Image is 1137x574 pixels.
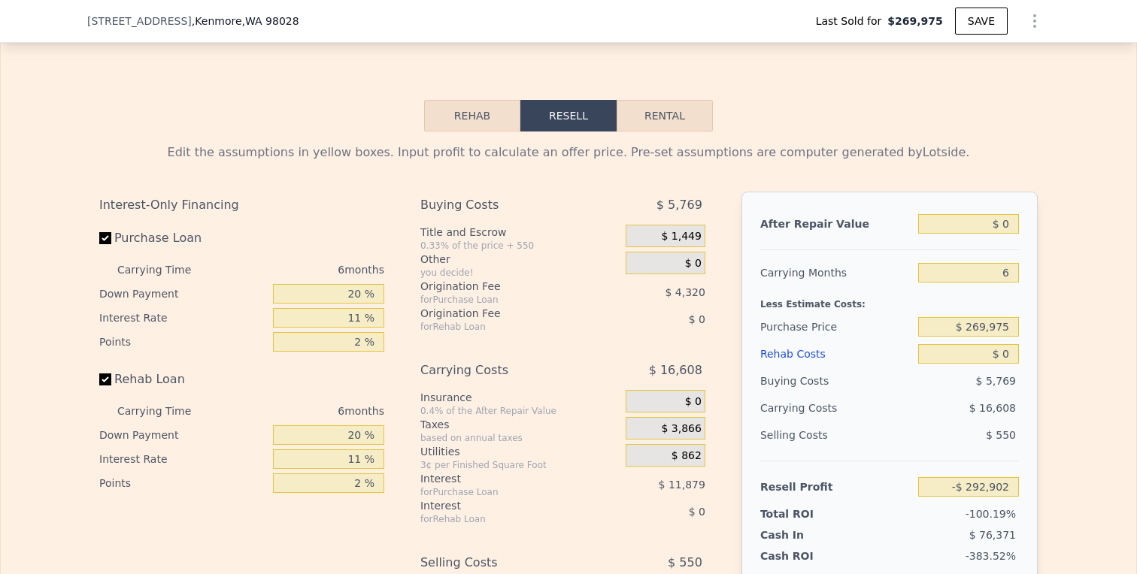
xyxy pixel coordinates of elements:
span: $ 1,449 [661,230,701,243]
input: Purchase Loan [99,232,111,244]
div: Origination Fee [420,279,588,294]
span: [STREET_ADDRESS] [87,14,192,29]
div: Carrying Months [760,259,912,286]
div: 6 months [221,258,384,282]
span: , Kenmore [192,14,299,29]
div: Down Payment [99,282,267,306]
div: Purchase Price [760,313,912,340]
div: Carrying Costs [760,394,854,421]
div: Rehab Costs [760,340,912,367]
div: After Repair Value [760,210,912,237]
span: $ 3,866 [661,422,701,436]
label: Rehab Loan [99,366,267,393]
div: for Purchase Loan [420,486,588,498]
div: Edit the assumptions in yellow boxes. Input profit to calculate an offer price. Pre-set assumptio... [99,143,1038,162]
div: 3¢ per Finished Square Foot [420,459,620,471]
button: Rehab [424,100,520,131]
span: $ 11,879 [659,479,705,491]
div: Other [420,252,620,267]
div: you decide! [420,267,620,279]
button: Resell [520,100,617,131]
div: Interest [420,471,588,486]
label: Purchase Loan [99,225,267,252]
button: Show Options [1020,6,1050,36]
div: Interest Rate [99,447,267,471]
span: -383.52% [966,550,1016,562]
div: Points [99,471,267,495]
div: Interest-Only Financing [99,192,384,219]
div: for Purchase Loan [420,294,588,306]
span: $ 862 [672,449,702,463]
span: $ 16,608 [969,402,1016,414]
span: $269,975 [887,14,943,29]
span: $ 76,371 [969,529,1016,541]
span: Last Sold for [816,14,888,29]
span: $ 550 [986,429,1016,441]
div: Carrying Time [117,258,215,282]
span: $ 0 [689,506,705,518]
span: $ 16,608 [649,357,702,384]
div: Carrying Time [117,399,215,423]
div: 6 months [221,399,384,423]
span: $ 5,769 [976,375,1016,387]
div: for Rehab Loan [420,321,588,333]
div: Interest [420,498,588,513]
div: Utilities [420,444,620,459]
div: based on annual taxes [420,432,620,444]
span: $ 0 [689,313,705,325]
div: Points [99,330,267,354]
button: Rental [617,100,713,131]
div: Selling Costs [760,421,912,449]
div: Cash In [760,527,854,542]
div: Buying Costs [760,367,912,394]
div: Down Payment [99,423,267,447]
div: Resell Profit [760,473,912,500]
div: Origination Fee [420,306,588,321]
span: -100.19% [966,508,1016,520]
div: Title and Escrow [420,225,620,240]
button: SAVE [955,8,1008,35]
div: Total ROI [760,506,854,521]
span: $ 4,320 [665,286,705,298]
span: $ 5,769 [656,192,702,219]
div: Taxes [420,417,620,432]
span: $ 0 [685,257,702,270]
span: $ 0 [685,395,702,409]
span: , WA 98028 [242,15,299,27]
div: for Rehab Loan [420,513,588,525]
div: Carrying Costs [420,357,588,384]
div: Insurance [420,390,620,405]
div: Buying Costs [420,192,588,219]
div: Interest Rate [99,306,267,330]
div: Cash ROI [760,548,869,563]
div: Less Estimate Costs: [760,286,1019,313]
div: 0.4% of the After Repair Value [420,405,620,417]
input: Rehab Loan [99,373,111,385]
div: 0.33% of the price + 550 [420,240,620,252]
